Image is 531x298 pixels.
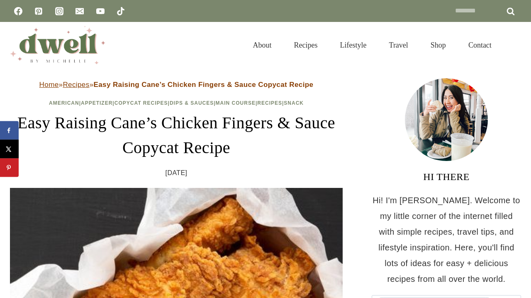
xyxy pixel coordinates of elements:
a: Pinterest [30,3,47,19]
a: Home [39,81,59,89]
span: | | | | | | [49,100,304,106]
a: Recipes [63,81,89,89]
a: Snack [284,100,304,106]
a: Recipes [283,31,329,60]
a: Shop [419,31,457,60]
img: DWELL by michelle [10,26,105,64]
a: Email [71,3,88,19]
a: Facebook [10,3,27,19]
time: [DATE] [166,167,188,179]
a: Main Course [216,100,256,106]
h1: Easy Raising Cane’s Chicken Fingers & Sauce Copycat Recipe [10,111,343,160]
a: Dips & Sauces [170,100,214,106]
a: TikTok [112,3,129,19]
strong: Easy Raising Cane’s Chicken Fingers & Sauce Copycat Recipe [93,81,313,89]
a: Travel [378,31,419,60]
nav: Primary Navigation [242,31,503,60]
button: View Search Form [507,38,521,52]
a: Appetizer [81,100,112,106]
a: About [242,31,283,60]
h3: HI THERE [372,169,521,184]
a: Recipes [257,100,282,106]
a: Instagram [51,3,68,19]
span: » » [39,81,314,89]
a: Lifestyle [329,31,378,60]
a: American [49,100,79,106]
a: Contact [457,31,503,60]
p: Hi! I'm [PERSON_NAME]. Welcome to my little corner of the internet filled with simple recipes, tr... [372,192,521,287]
a: YouTube [92,3,109,19]
a: Copycat Recipes [114,100,168,106]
